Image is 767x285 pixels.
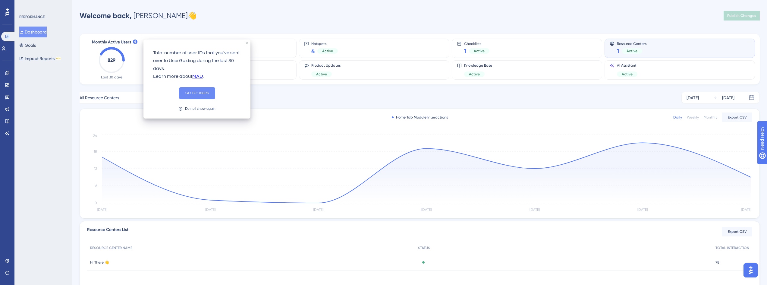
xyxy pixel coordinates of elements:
[97,207,107,212] tspan: [DATE]
[469,72,480,77] span: Active
[94,166,97,171] tspan: 12
[687,115,699,120] div: Weekly
[205,207,215,212] tspan: [DATE]
[246,42,248,44] div: close tooltip
[392,115,448,120] div: Home Tab Module Interactions
[715,245,749,250] span: TOTAL INTERACTION
[101,75,122,80] span: Last 30 days
[687,94,699,101] div: [DATE]
[56,57,61,60] div: BETA
[153,73,241,81] p: Learn more about .
[530,207,540,212] tspan: [DATE]
[637,207,648,212] tspan: [DATE]
[19,40,36,51] button: Goals
[617,63,637,68] span: AI Assistant
[94,149,97,154] tspan: 18
[19,27,47,37] button: Dashboard
[90,260,109,265] span: Hi There 👋
[741,207,751,212] tspan: [DATE]
[728,115,747,120] span: Export CSV
[311,63,341,68] span: Product Updates
[19,14,45,19] div: PERFORMANCE
[19,53,61,64] button: Impact ReportsBETA
[724,11,760,21] button: Publish Changes
[311,47,315,55] span: 4
[627,49,637,53] span: Active
[92,39,131,46] span: Monthly Active Users
[87,226,128,237] span: Resource Centers List
[727,13,756,18] span: Publish Changes
[722,112,752,122] button: Export CSV
[715,260,719,265] span: 78
[418,245,430,250] span: STATUS
[90,245,132,250] span: RESOURCE CENTER NAME
[722,227,752,236] button: Export CSV
[622,72,633,77] span: Active
[722,94,734,101] div: [DATE]
[179,87,215,99] button: GO TO USERS
[93,134,97,138] tspan: 24
[742,261,760,279] iframe: UserGuiding AI Assistant Launcher
[322,49,333,53] span: Active
[80,92,187,104] button: All Resource Centers
[108,57,115,63] text: 829
[617,41,646,46] span: Resource Centers
[95,201,97,205] tspan: 0
[185,106,215,112] div: Do not show again
[95,184,97,188] tspan: 6
[617,47,619,55] span: 1
[14,2,38,9] span: Need Help?
[421,207,432,212] tspan: [DATE]
[464,63,492,68] span: Knowledge Base
[153,49,241,73] p: Total number of user IDs that you've sent over to UserGuiding during the last 30 days.
[673,115,682,120] div: Daily
[474,49,485,53] span: Active
[80,94,119,101] span: All Resource Centers
[80,11,197,21] div: [PERSON_NAME] 👋
[464,41,489,46] span: Checklists
[316,72,327,77] span: Active
[80,11,132,20] span: Welcome back,
[311,41,338,46] span: Hotspots
[704,115,717,120] div: Monthly
[728,229,747,234] span: Export CSV
[192,73,203,81] a: MAU
[464,47,467,55] span: 1
[313,207,323,212] tspan: [DATE]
